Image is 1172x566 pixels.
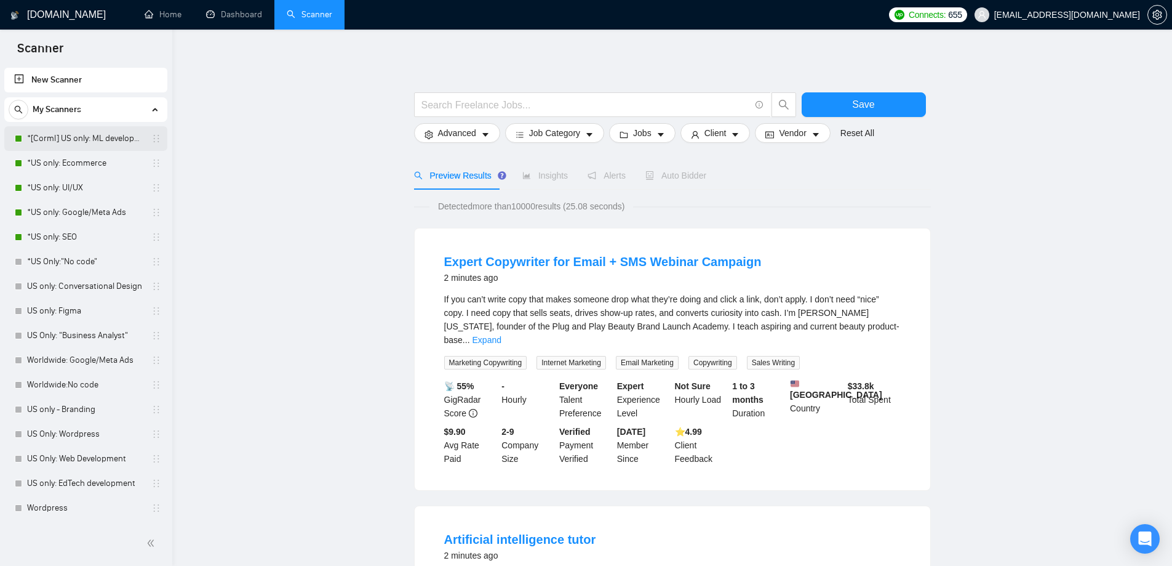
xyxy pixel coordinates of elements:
[27,471,144,496] a: US only: EdTech development
[779,126,806,140] span: Vendor
[151,134,161,144] span: holder
[27,447,144,471] a: US Only: Web Development
[151,232,161,242] span: holder
[585,130,594,139] span: caret-down
[444,270,762,285] div: 2 minutes ago
[731,130,739,139] span: caret-down
[978,10,986,19] span: user
[151,183,161,193] span: holder
[909,8,946,22] span: Connects:
[895,10,904,20] img: upwork-logo.png
[27,200,144,225] a: *US only: Google/Meta Ads
[557,425,615,466] div: Payment Verified
[27,397,144,422] a: US only - Branding
[27,126,144,151] a: *[Corml] US only: ML development
[27,422,144,447] a: US Only: Wordpress
[425,130,433,139] span: setting
[588,171,626,180] span: Alerts
[438,126,476,140] span: Advanced
[620,130,628,139] span: folder
[444,548,596,563] div: 2 minutes ago
[755,101,763,109] span: info-circle
[505,123,604,143] button: barsJob Categorycaret-down
[481,130,490,139] span: caret-down
[840,126,874,140] a: Reset All
[675,381,711,391] b: Not Sure
[633,126,652,140] span: Jobs
[27,323,144,348] a: US Only: "Business Analyst"
[27,249,144,274] a: *US Only:"No code"
[588,171,596,180] span: notification
[645,171,706,180] span: Auto Bidder
[730,379,787,420] div: Duration
[529,126,580,140] span: Job Category
[557,379,615,420] div: Talent Preference
[501,427,514,437] b: 2-9
[645,171,654,180] span: robot
[747,356,800,370] span: Sales Writing
[732,381,763,405] b: 1 to 3 months
[501,381,504,391] b: -
[499,425,557,466] div: Company Size
[675,427,702,437] b: ⭐️ 4.99
[790,379,882,400] b: [GEOGRAPHIC_DATA]
[688,356,737,370] span: Copywriting
[1147,10,1167,20] a: setting
[444,381,474,391] b: 📡 55%
[559,381,598,391] b: Everyone
[151,429,161,439] span: holder
[421,97,750,113] input: Search Freelance Jobs...
[496,170,508,181] div: Tooltip anchor
[414,171,423,180] span: search
[151,479,161,488] span: holder
[9,105,28,114] span: search
[1147,5,1167,25] button: setting
[9,100,28,119] button: search
[845,379,903,420] div: Total Spent
[442,425,500,466] div: Avg Rate Paid
[287,9,332,20] a: searchScanner
[469,409,477,418] span: info-circle
[27,520,144,545] a: Ed Tech
[442,379,500,420] div: GigRadar Score
[151,331,161,341] span: holder
[151,306,161,316] span: holder
[151,281,161,291] span: holder
[522,171,568,180] span: Insights
[444,427,466,437] b: $9.90
[680,123,751,143] button: userClientcaret-down
[617,427,645,437] b: [DATE]
[414,171,503,180] span: Preview Results
[463,335,470,345] span: ...
[444,255,762,269] a: Expert Copywriter for Email + SMS Webinar Campaign
[499,379,557,420] div: Hourly
[151,454,161,464] span: holder
[206,9,262,20] a: dashboardDashboard
[536,356,606,370] span: Internet Marketing
[146,537,159,549] span: double-left
[948,8,962,22] span: 655
[151,355,161,365] span: holder
[772,99,795,110] span: search
[151,380,161,390] span: holder
[7,39,73,65] span: Scanner
[444,294,899,345] span: If you can’t write copy that makes someone drop what they’re doing and click a link, don’t apply....
[472,335,501,345] a: Expand
[691,130,700,139] span: user
[802,92,926,117] button: Save
[609,123,676,143] button: folderJobscaret-down
[656,130,665,139] span: caret-down
[27,373,144,397] a: Worldwide:No code
[811,130,820,139] span: caret-down
[791,379,799,388] img: 🇺🇸
[14,68,157,92] a: New Scanner
[10,6,19,25] img: logo
[559,427,591,437] b: Verified
[145,9,181,20] a: homeHome
[755,123,830,143] button: idcardVendorcaret-down
[151,208,161,217] span: holder
[27,274,144,299] a: US only: Conversational Design
[33,97,81,122] span: My Scanners
[27,151,144,176] a: *US only: Ecommerce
